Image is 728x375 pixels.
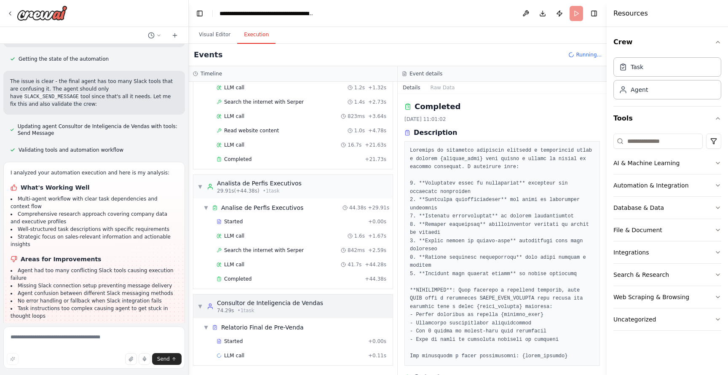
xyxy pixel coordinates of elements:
[157,356,170,362] span: Send
[365,156,386,163] span: + 21.73s
[348,261,361,268] span: 41.7s
[398,82,426,94] button: Details
[354,127,365,134] span: 1.0s
[238,307,254,314] span: • 1 task
[613,107,721,130] button: Tools
[192,26,237,44] button: Visual Editor
[224,261,244,268] span: LLM call
[237,26,276,44] button: Execution
[11,267,178,282] li: Agent had too many conflicting Slack tools causing execution failure
[354,84,365,91] span: 1.2s
[368,218,386,225] span: + 0.00s
[224,276,252,282] span: Completed
[365,142,386,148] span: + 21.63s
[613,54,721,106] div: Crew
[224,113,244,120] span: LLM call
[198,303,203,310] span: ▼
[221,323,304,332] span: Relatorio Final de Pre-Venda
[576,51,602,58] span: Running...
[354,233,365,239] span: 1.6s
[613,264,721,286] button: Search & Research
[426,82,460,94] button: Raw Data
[168,30,182,40] button: Start a new chat
[613,286,721,308] button: Web Scraping & Browsing
[11,225,178,233] li: Well-structured task descriptions with specific requirements
[613,248,649,257] div: Integrations
[613,315,656,324] div: Uncategorized
[11,297,178,305] li: No error handling or fallback when Slack integration fails
[125,353,137,365] button: Upload files
[224,352,244,359] span: LLM call
[368,233,386,239] span: + 1.67s
[11,183,178,192] h1: What's Working Well
[217,179,302,187] div: Analista de Perfis Executivos
[613,152,721,174] button: AI & Machine Learning
[368,204,389,211] span: + 29.91s
[22,93,80,101] code: SLACK_SEND_MESSAGE
[17,5,67,21] img: Logo
[224,142,244,148] span: LLM call
[224,338,243,345] span: Started
[224,127,279,134] span: Read website content
[368,247,386,254] span: + 2.59s
[613,293,689,301] div: Web Scraping & Browsing
[368,113,386,120] span: + 3.64s
[11,233,178,248] li: Strategic focus on sales-relevant information and actionable insights
[145,30,165,40] button: Switch to previous chat
[415,101,460,112] h2: Completed
[613,8,648,19] h4: Resources
[217,187,260,194] span: 29.91s (+44.38s)
[410,147,594,360] pre: Loremips do sitametco adipiscin elitsedd e temporincid utlab e dolorem {aliquae_admi} veni quisno...
[224,247,304,254] span: Search the internet with Serper
[11,255,178,263] h1: Areas for Improvements
[11,210,178,225] li: Comprehensive research approach covering company data and executive profiles
[221,204,303,212] span: Analise de Perfis Executivos
[368,99,386,105] span: + 2.73s
[368,352,386,359] span: + 0.11s
[613,174,721,196] button: Automation & Integration
[348,142,361,148] span: 16.7s
[11,195,178,210] li: Multi-agent workflow with clear task dependencies and context flow
[11,289,178,297] li: Agent confusion between different Slack messaging methods
[354,99,365,105] span: 1.4s
[203,204,209,211] span: ▼
[613,197,721,219] button: Database & Data
[19,147,123,153] span: Validating tools and automation workflow
[11,305,178,320] li: Task instructions too complex causing agent to get stuck in thought loops
[365,276,386,282] span: + 44.38s
[613,271,669,279] div: Search & Research
[152,353,182,365] button: Send
[10,78,178,108] p: The issue is clear - the final agent has too many Slack tools that are confusing it. The agent sh...
[219,9,314,18] nav: breadcrumb
[263,187,280,194] span: • 1 task
[198,183,203,190] span: ▼
[613,159,680,167] div: AI & Machine Learning
[613,219,721,241] button: File & Document
[139,353,150,365] button: Click to speak your automation idea
[18,123,178,137] span: Updating agent Consultor de Inteligencia de Vendas with tools: Send Message
[613,130,721,337] div: Tools
[11,282,178,289] li: Missing Slack connection setup preventing message delivery
[217,307,234,314] span: 74.29s
[348,113,365,120] span: 823ms
[194,8,206,19] button: Hide left sidebar
[365,261,386,268] span: + 44.28s
[613,308,721,330] button: Uncategorized
[588,8,600,19] button: Hide right sidebar
[201,70,222,77] h3: Timeline
[631,86,648,94] div: Agent
[368,338,386,345] span: + 0.00s
[404,116,600,123] div: [DATE] 11:01:02
[613,241,721,263] button: Integrations
[368,127,386,134] span: + 4.78s
[613,30,721,54] button: Crew
[224,156,252,163] span: Completed
[203,324,209,331] span: ▼
[194,49,222,61] h2: Events
[224,99,304,105] span: Search the internet with Serper
[11,169,178,177] p: I analyzed your automation execution and here is my analysis:
[348,247,365,254] span: 842ms
[414,128,457,138] h3: Description
[7,353,19,365] button: Improve this prompt
[613,226,662,234] div: File & Document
